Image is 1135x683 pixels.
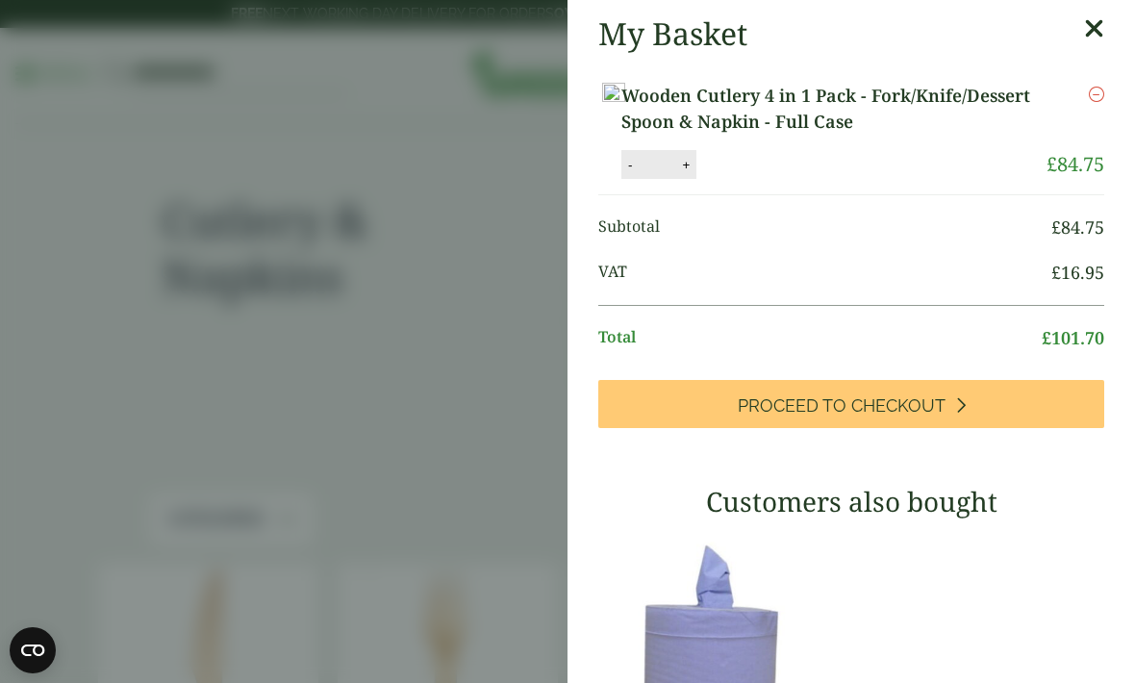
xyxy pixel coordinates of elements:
[1042,326,1051,349] span: £
[738,395,946,417] span: Proceed to Checkout
[598,215,1051,240] span: Subtotal
[1042,326,1104,349] bdi: 101.70
[598,486,1104,519] h3: Customers also bought
[1051,215,1104,239] bdi: 84.75
[598,260,1051,286] span: VAT
[1051,215,1061,239] span: £
[10,627,56,673] button: Open CMP widget
[1089,83,1104,106] a: Remove this item
[598,325,1042,351] span: Total
[598,15,747,52] h2: My Basket
[1051,261,1104,284] bdi: 16.95
[1047,151,1057,177] span: £
[1051,261,1061,284] span: £
[622,157,638,173] button: -
[676,157,695,173] button: +
[621,83,1047,135] a: Wooden Cutlery 4 in 1 Pack - Fork/Knife/Dessert Spoon & Napkin - Full Case
[1047,151,1104,177] bdi: 84.75
[598,380,1104,428] a: Proceed to Checkout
